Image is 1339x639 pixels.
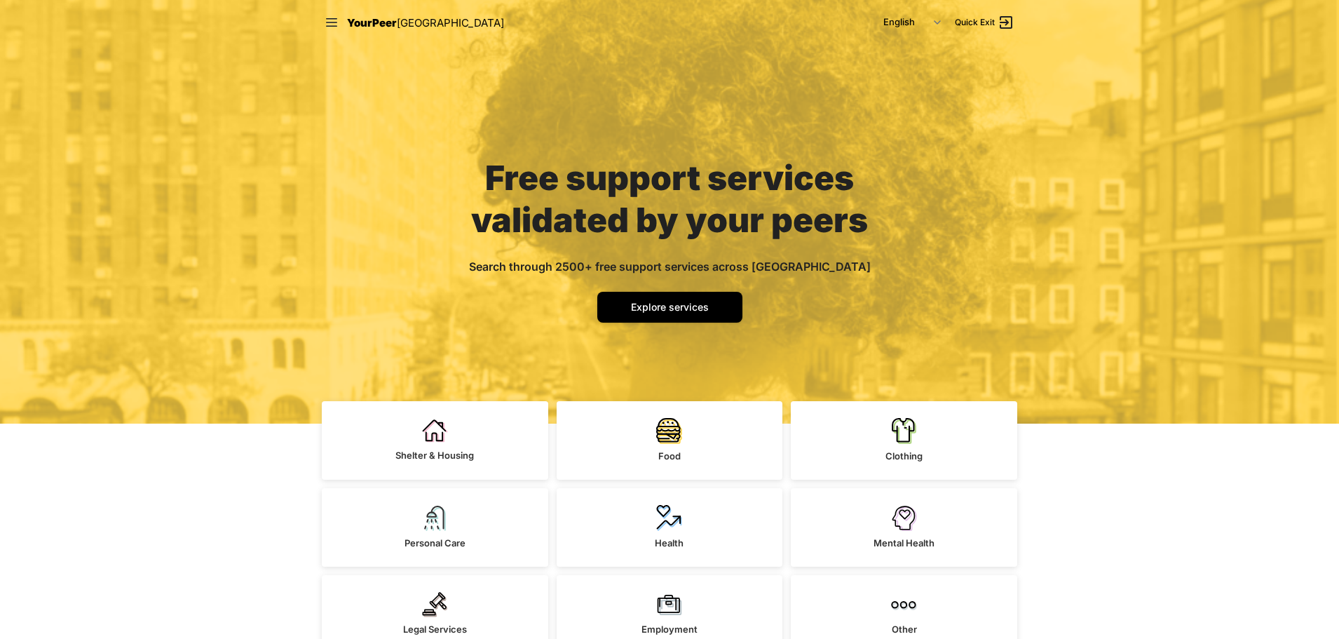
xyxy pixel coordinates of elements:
span: Legal Services [403,624,467,635]
span: Personal Care [405,537,465,549]
a: Shelter & Housing [322,401,548,480]
span: Food [658,450,681,462]
span: Shelter & Housing [395,450,474,461]
span: Quick Exit [955,17,995,28]
a: Mental Health [791,488,1017,567]
a: Personal Care [322,488,548,567]
a: Explore services [597,292,742,323]
span: Other [892,624,917,635]
a: YourPeer[GEOGRAPHIC_DATA] [347,14,504,32]
span: Search through 2500+ free support services across [GEOGRAPHIC_DATA] [469,260,871,274]
span: Health [655,537,684,549]
span: Employment [641,624,698,635]
a: Quick Exit [955,14,1014,31]
span: Free support services validated by your peers [471,157,868,241]
span: Explore services [631,301,709,313]
span: Mental Health [874,537,934,549]
a: Clothing [791,401,1017,480]
a: Food [557,401,783,480]
a: Health [557,488,783,567]
span: YourPeer [347,16,397,29]
span: [GEOGRAPHIC_DATA] [397,16,504,29]
span: Clothing [885,450,923,462]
